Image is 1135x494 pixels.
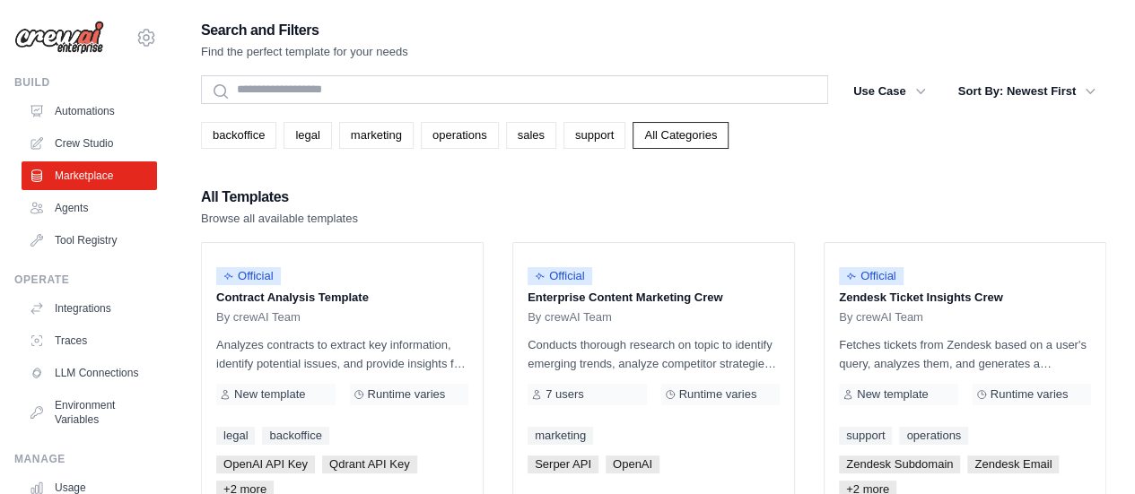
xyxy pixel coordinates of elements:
[679,387,757,402] span: Runtime varies
[234,387,305,402] span: New template
[528,310,612,325] span: By crewAI Team
[284,122,331,149] a: legal
[22,129,157,158] a: Crew Studio
[839,427,892,445] a: support
[22,194,157,222] a: Agents
[216,427,255,445] a: legal
[839,289,1091,307] p: Zendesk Ticket Insights Crew
[947,75,1106,108] button: Sort By: Newest First
[839,455,960,473] span: Zendesk Subdomain
[857,387,928,402] span: New template
[22,359,157,387] a: LLM Connections
[546,387,584,402] span: 7 users
[216,335,468,373] p: Analyzes contracts to extract key information, identify potential issues, and provide insights fo...
[633,122,729,149] a: All Categories
[262,427,328,445] a: backoffice
[216,455,315,473] span: OpenAI API Key
[563,122,625,149] a: support
[368,387,446,402] span: Runtime varies
[201,18,408,43] h2: Search and Filters
[991,387,1069,402] span: Runtime varies
[14,452,157,466] div: Manage
[528,335,780,373] p: Conducts thorough research on topic to identify emerging trends, analyze competitor strategies, a...
[339,122,414,149] a: marketing
[899,427,968,445] a: operations
[22,391,157,434] a: Environment Variables
[528,267,592,285] span: Official
[22,326,157,355] a: Traces
[14,21,104,55] img: Logo
[201,210,358,228] p: Browse all available templates
[606,455,659,473] span: OpenAI
[22,97,157,126] a: Automations
[506,122,556,149] a: sales
[322,455,417,473] span: Qdrant API Key
[14,273,157,287] div: Operate
[216,289,468,307] p: Contract Analysis Template
[528,455,598,473] span: Serper API
[528,289,780,307] p: Enterprise Content Marketing Crew
[839,335,1091,373] p: Fetches tickets from Zendesk based on a user's query, analyzes them, and generates a summary. Out...
[421,122,499,149] a: operations
[843,75,937,108] button: Use Case
[22,294,157,323] a: Integrations
[839,267,904,285] span: Official
[201,185,358,210] h2: All Templates
[22,226,157,255] a: Tool Registry
[528,427,593,445] a: marketing
[201,122,276,149] a: backoffice
[14,75,157,90] div: Build
[22,161,157,190] a: Marketplace
[216,310,301,325] span: By crewAI Team
[201,43,408,61] p: Find the perfect template for your needs
[967,455,1059,473] span: Zendesk Email
[216,267,281,285] span: Official
[839,310,923,325] span: By crewAI Team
